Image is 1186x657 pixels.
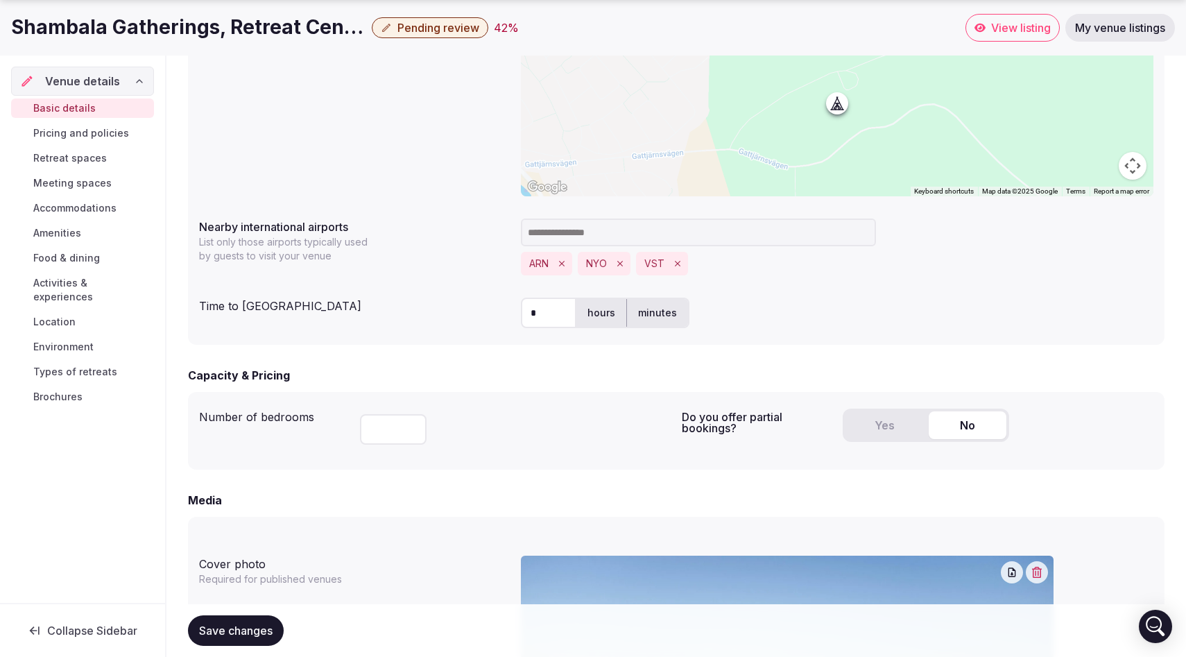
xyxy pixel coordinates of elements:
button: NYO [586,257,607,271]
a: Food & dining [11,248,154,268]
span: Amenities [33,226,81,240]
a: Environment [11,337,154,357]
label: Do you offer partial bookings? [682,411,832,434]
button: Keyboard shortcuts [914,187,974,196]
button: 42% [494,19,519,36]
a: Terms (opens in new tab) [1066,187,1085,195]
span: Save changes [199,624,273,638]
span: Activities & experiences [33,276,148,304]
a: Amenities [11,223,154,243]
p: Required for published venues [199,572,377,586]
span: Basic details [33,101,96,115]
button: Remove VST [670,256,685,271]
a: Activities & experiences [11,273,154,307]
div: Number of bedrooms [199,403,349,425]
button: Collapse Sidebar [11,615,154,646]
h2: Media [188,492,222,509]
span: View listing [991,21,1051,35]
span: Accommodations [33,201,117,215]
a: Accommodations [11,198,154,218]
label: hours [576,295,626,331]
div: Time to [GEOGRAPHIC_DATA] [199,292,510,314]
span: Environment [33,340,94,354]
span: Location [33,315,76,329]
button: ARN [529,257,549,271]
button: VST [644,257,664,271]
span: My venue listings [1075,21,1165,35]
span: Retreat spaces [33,151,107,165]
button: Remove NYO [612,256,628,271]
a: Retreat spaces [11,148,154,168]
a: Location [11,312,154,332]
p: List only those airports typically used by guests to visit your venue [199,235,377,263]
h2: Capacity & Pricing [188,367,290,384]
div: Cover photo [199,550,510,572]
button: No [929,411,1006,439]
span: Meeting spaces [33,176,112,190]
a: My venue listings [1065,14,1175,42]
span: Food & dining [33,251,100,265]
span: Types of retreats [33,365,117,379]
a: Meeting spaces [11,173,154,193]
label: minutes [627,295,688,331]
span: Collapse Sidebar [47,624,137,638]
a: Brochures [11,387,154,407]
span: Brochures [33,390,83,404]
a: Basic details [11,99,154,118]
label: Nearby international airports [199,221,510,232]
span: Pending review [397,21,479,35]
button: Remove ARN [554,256,569,271]
button: Yes [845,411,923,439]
img: Google [524,178,570,196]
span: Pricing and policies [33,126,129,140]
a: Open this area in Google Maps (opens a new window) [524,178,570,196]
button: Save changes [188,615,284,646]
span: Map data ©2025 Google [982,187,1058,195]
a: Report a map error [1094,187,1149,195]
span: Venue details [45,73,120,89]
button: Pending review [372,17,488,38]
a: Types of retreats [11,362,154,382]
button: Map camera controls [1119,152,1146,180]
h1: Shambala Gatherings, Retreat Center [11,14,366,41]
a: View listing [965,14,1060,42]
div: 42 % [494,19,519,36]
div: Open Intercom Messenger [1139,610,1172,643]
a: Pricing and policies [11,123,154,143]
